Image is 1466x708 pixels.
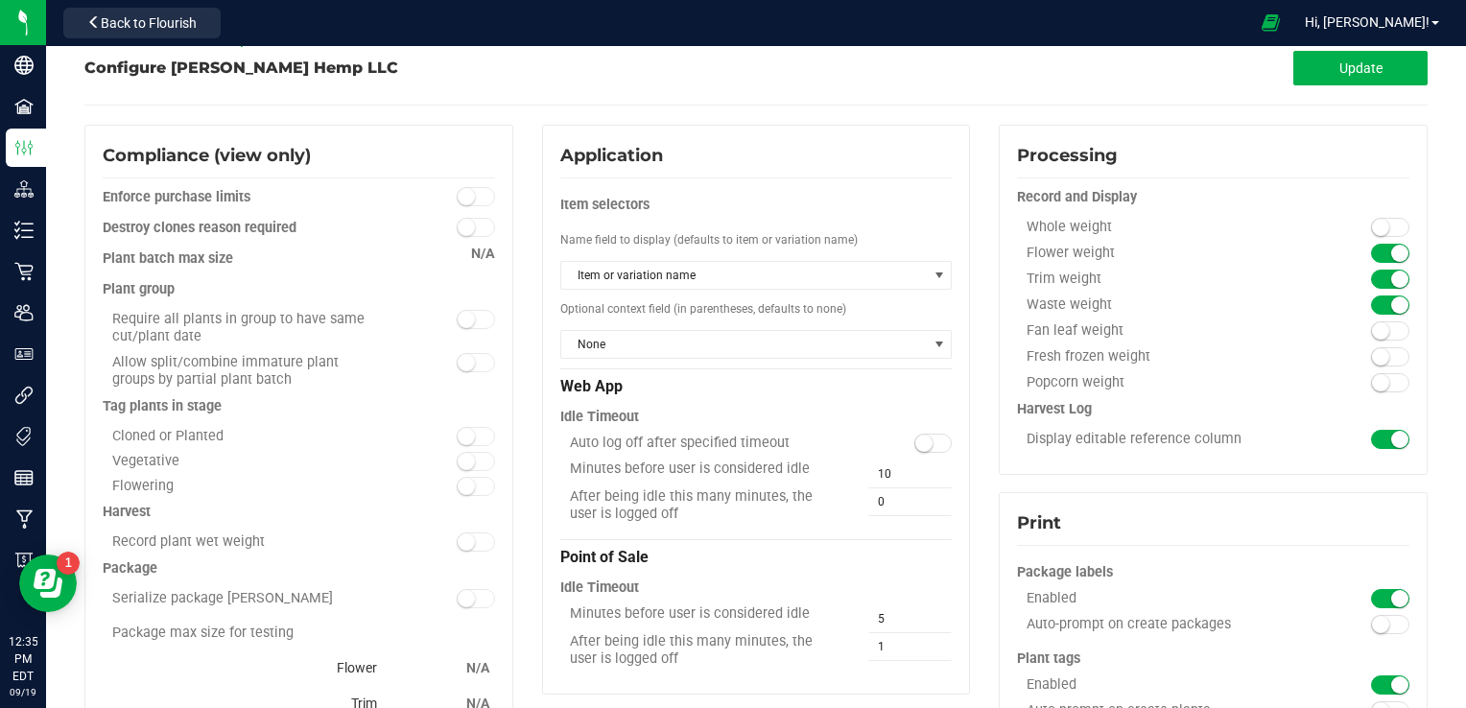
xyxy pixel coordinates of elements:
inline-svg: Manufacturing [14,509,34,529]
div: Print [1017,510,1409,536]
div: Enforce purchase limits [103,188,396,207]
inline-svg: Reports [14,468,34,487]
div: Idle Timeout [560,571,953,605]
div: Fan leaf weight [1017,322,1311,340]
div: Plant group [103,280,495,299]
inline-svg: Tags [14,427,34,446]
input: 10 [868,460,952,487]
div: Trim weight [1017,271,1311,288]
div: Record plant wet weight [103,533,396,551]
div: Item selectors [560,188,953,223]
div: Package [103,559,495,578]
div: Record and Display [1017,188,1409,207]
div: Popcorn weight [1017,374,1311,391]
div: Processing [1017,143,1409,169]
div: Display editable reference column [1017,431,1311,448]
div: Minutes before user is considered idle [560,460,854,478]
inline-svg: Billing [14,551,34,570]
div: Enabled [1017,590,1311,607]
div: Enabled [1017,676,1311,694]
div: After being idle this many minutes, the user is logged off [560,488,854,523]
div: Plant tags [1017,642,1409,676]
div: Optional context field (in parentheses, defaults to none) [560,292,953,326]
div: Destroy clones reason required [103,219,396,238]
configuration-section-card: Application [542,552,971,565]
div: Package labels [1017,555,1409,590]
inline-svg: Facilities [14,97,34,116]
button: Back to Flourish [63,8,221,38]
span: Open Ecommerce Menu [1249,4,1292,41]
div: Flower [103,650,377,685]
input: 0 [868,488,952,515]
inline-svg: Users [14,303,34,322]
div: Web App [560,368,953,400]
inline-svg: User Roles [14,344,34,364]
div: Plant batch max size [103,249,495,269]
p: 12:35 PM EDT [9,633,37,685]
span: N/A [471,246,495,262]
input: 5 [868,605,952,632]
span: Hi, [PERSON_NAME]! [1305,14,1430,30]
inline-svg: Retail [14,262,34,281]
div: Harvest [103,503,495,522]
iframe: Resource center [19,555,77,612]
div: Package max size for testing [103,616,495,650]
div: Allow split/combine immature plant groups by partial plant batch [103,354,396,389]
div: Waste weight [1017,296,1311,314]
div: Fresh frozen weight [1017,348,1311,366]
iframe: Resource center unread badge [57,552,80,575]
button: Update [1293,51,1428,85]
configuration-section-card: Compliance (view only) [84,562,513,576]
div: Point of Sale [560,539,953,571]
div: Name field to display (defaults to item or variation name) [560,223,953,257]
inline-svg: Company [14,56,34,75]
span: None [561,331,928,358]
div: After being idle this many minutes, the user is logged off [560,633,854,668]
div: Application [560,143,953,169]
div: N/A [461,650,489,685]
inline-svg: Inventory [14,221,34,240]
div: Serialize package [PERSON_NAME] [103,590,396,607]
div: Vegetative [103,453,396,469]
inline-svg: Integrations [14,386,34,405]
div: Require all plants in group to have same cut/plant date [103,311,396,345]
span: Update [1339,60,1383,76]
span: Back to Flourish [101,15,197,31]
configuration-section-card: Processing [999,403,1428,416]
div: Tag plants in stage [103,397,495,416]
div: Minutes before user is considered idle [560,605,854,623]
inline-svg: Distribution [14,179,34,199]
div: Flower weight [1017,245,1311,262]
div: Idle Timeout [560,400,953,435]
p: 09/19 [9,685,37,699]
div: Auto log off after specified timeout [560,435,854,452]
input: 1 [868,633,952,660]
div: Whole weight [1017,219,1311,236]
span: Configure [PERSON_NAME] Hemp LLC [84,59,398,77]
div: Auto-prompt on create packages [1017,616,1311,633]
configuration-section-card: Print [999,545,1428,558]
div: Flowering [103,478,396,494]
inline-svg: Configuration [14,138,34,157]
div: Compliance (view only) [103,143,495,169]
span: Item or variation name [561,262,928,289]
div: Cloned or Planted [103,428,396,444]
div: Harvest Log [1017,400,1409,419]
